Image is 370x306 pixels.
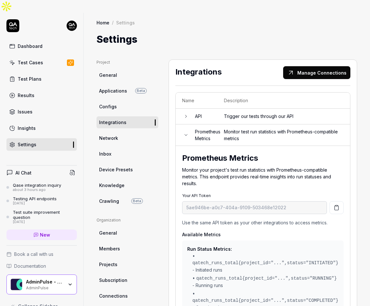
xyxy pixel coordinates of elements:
span: Device Presets [99,166,133,173]
td: Monitor test run statistics with Prometheus-compatible metrics [217,124,350,146]
a: Integrations [97,116,158,128]
a: Results [6,89,77,102]
div: Results [18,92,34,99]
span: Inbox [99,150,111,157]
a: New [6,230,77,240]
div: Test Cases [18,59,43,66]
span: Applications [99,87,127,94]
div: Test Plans [18,76,42,82]
span: Projects [99,261,117,268]
td: API [189,109,217,124]
img: AdminPulse - 0475.384.429 Logo [11,279,22,290]
button: Copy [329,201,344,214]
button: AdminPulse - 0475.384.429 LogoAdminPulse - 0475.384.429AdminPulse [6,274,77,294]
a: ApplicationsBeta [97,85,158,97]
span: Network [99,135,118,141]
a: CrawlingBeta [97,195,158,207]
a: Home [97,19,109,26]
a: Dashboard [6,40,77,52]
div: Test suite improvement question [13,210,77,220]
div: / [112,19,114,26]
p: Run Status Metrics: [187,246,338,252]
a: General [97,227,158,239]
span: Knowledge [99,182,125,189]
code: qatech_runs_total {project_id="...",status="INITIATED"} [192,260,338,265]
span: Crawling [99,198,119,204]
span: New [40,231,50,238]
a: Network [97,132,158,144]
a: Issues [6,105,77,118]
a: Subscription [97,274,158,286]
span: Book a call with us [14,251,53,257]
div: Organization [97,217,158,223]
a: Test Plans [6,73,77,85]
div: AdminPulse - 0475.384.429 [26,279,63,285]
li: • - Running runs [192,274,338,289]
div: Issues [18,108,32,115]
label: Your API Token [182,193,211,198]
td: Trigger our tests through our API [217,109,350,124]
a: Documentation [6,263,77,269]
div: [DATE] [13,201,57,206]
button: Manage Connections [283,66,350,79]
div: Settings [116,19,135,26]
span: General [99,230,117,236]
img: 7ccf6c19-61ad-4a6c-8811-018b02a1b829.jpg [67,21,77,31]
td: Prometheus Metrics [189,124,217,146]
a: Connections [97,290,158,302]
div: [DATE] [13,220,77,224]
span: Integrations [99,119,126,126]
th: Name [176,93,217,109]
a: Testing API endpoints[DATE] [6,196,77,206]
span: General [99,72,117,78]
div: Project [97,59,158,65]
span: Connections [99,292,128,299]
a: Test Cases [6,56,77,69]
code: qatech_runs_total {project_id="...",status="RUNNING"} [196,276,337,281]
div: Qase integration inquiry [13,183,61,188]
div: Dashboard [18,43,42,50]
span: Configs [99,103,117,110]
a: Qase integration inquiryabout 3 hours ago [6,183,77,192]
span: Subscription [99,277,127,283]
p: Use the same API token as your other integrations to access metrics. [182,219,344,226]
h1: Settings [97,32,137,47]
span: Beta [131,198,143,204]
a: Settings [6,138,77,151]
a: Projects [97,258,158,270]
div: AdminPulse [26,285,63,290]
code: qatech_runs_total {project_id="...",status="COMPLETED"} [192,298,338,303]
div: Insights [18,125,36,131]
a: Device Presets [97,164,158,175]
h4: AI Chat [15,169,32,176]
div: about 3 hours ago [13,188,61,192]
div: Settings [18,141,36,148]
h2: Prometheus Metrics [182,152,344,164]
a: Book a call with us [6,251,77,257]
li: • - Initiated runs [192,252,338,273]
span: Beta [135,88,147,94]
div: Testing API endpoints [13,196,57,201]
th: Description [217,93,350,109]
p: Available Metrics [182,231,344,238]
a: Test suite improvement question[DATE] [6,210,77,224]
p: Monitor your project's test run statistics with Prometheus-compatible metrics. This endpoint prov... [182,166,344,187]
h2: Integrations [175,66,281,79]
a: Configs [97,101,158,113]
a: Inbox [97,148,158,160]
a: Knowledge [97,179,158,191]
a: General [97,69,158,81]
a: Insights [6,122,77,134]
a: Members [97,243,158,255]
span: Documentation [14,263,46,269]
span: Members [99,245,120,252]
